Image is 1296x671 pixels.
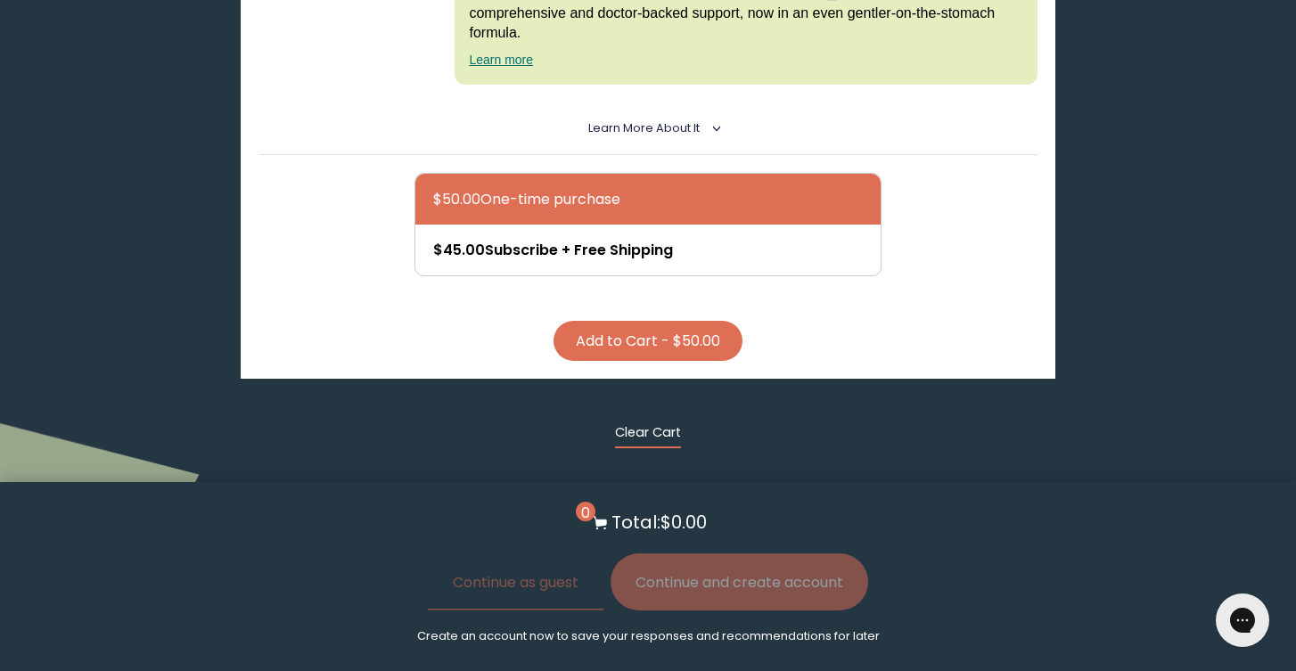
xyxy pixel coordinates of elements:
p: Create an account now to save your responses and recommendations for later [417,628,880,644]
a: Learn more [469,53,533,67]
span: 0 [576,502,595,521]
summary: Learn More About it < [588,120,709,136]
button: Add to Cart - $50.00 [554,321,742,361]
button: Continue and create account [611,553,868,610]
i: < [705,124,721,133]
button: Continue as guest [428,553,603,610]
p: Total: $0.00 [611,509,707,536]
span: Learn More About it [588,120,700,135]
iframe: Gorgias live chat messenger [1207,587,1278,653]
button: Clear Cart [615,423,681,448]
